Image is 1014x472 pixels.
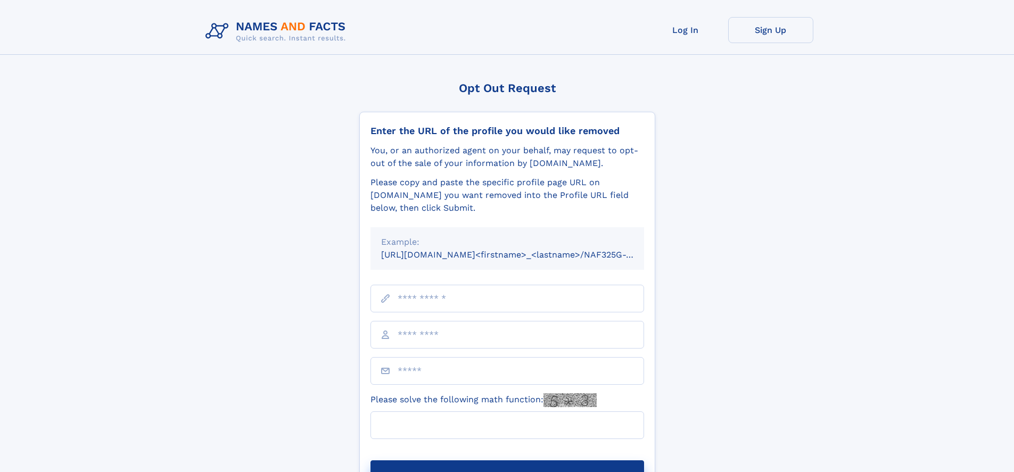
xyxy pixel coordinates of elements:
[370,176,644,214] div: Please copy and paste the specific profile page URL on [DOMAIN_NAME] you want removed into the Pr...
[370,393,597,407] label: Please solve the following math function:
[381,250,664,260] small: [URL][DOMAIN_NAME]<firstname>_<lastname>/NAF325G-xxxxxxxx
[728,17,813,43] a: Sign Up
[201,17,355,46] img: Logo Names and Facts
[359,81,655,95] div: Opt Out Request
[643,17,728,43] a: Log In
[370,144,644,170] div: You, or an authorized agent on your behalf, may request to opt-out of the sale of your informatio...
[370,125,644,137] div: Enter the URL of the profile you would like removed
[381,236,633,249] div: Example:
